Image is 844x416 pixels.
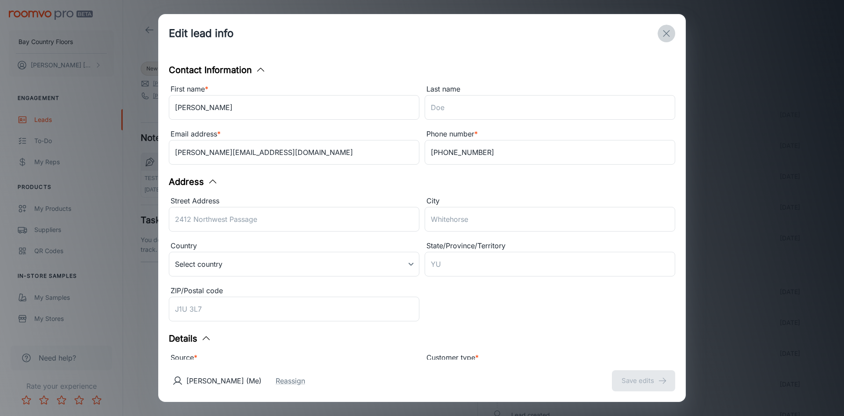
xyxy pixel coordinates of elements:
input: YU [425,252,675,276]
div: State/Province/Territory [425,240,675,252]
p: [PERSON_NAME] (Me) [186,376,262,386]
button: Address [169,175,218,188]
div: Street Address [169,195,419,207]
input: Whitehorse [425,207,675,232]
input: J1U 3L7 [169,297,419,321]
h1: Edit lead info [169,26,233,41]
button: Details [169,332,211,345]
button: exit [658,25,675,42]
div: Last name [425,84,675,95]
button: Contact Information [169,63,266,77]
div: Select country [169,252,419,276]
input: Doe [425,95,675,120]
input: myname@example.com [169,140,419,165]
button: Reassign [276,376,305,386]
input: 2412 Northwest Passage [169,207,419,232]
div: Source [169,352,419,364]
div: City [425,195,675,207]
div: Country [169,240,419,252]
div: Email address [169,129,419,140]
div: ZIP/Postal code [169,285,419,297]
div: Customer type [425,352,675,364]
input: +1 439-123-4567 [425,140,675,165]
input: John [169,95,419,120]
div: Phone number [425,129,675,140]
div: First name [169,84,419,95]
